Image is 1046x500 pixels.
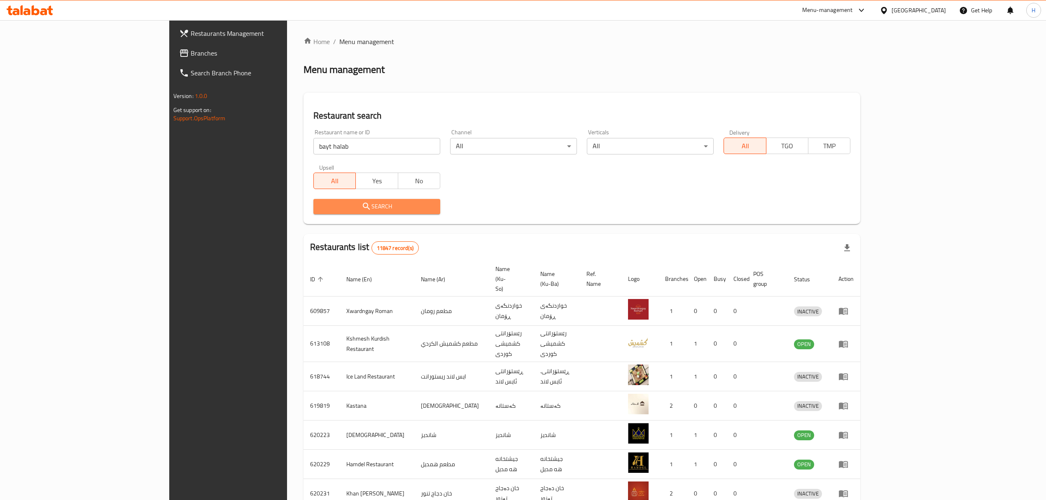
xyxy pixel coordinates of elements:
span: OPEN [794,339,814,349]
div: OPEN [794,460,814,470]
td: 1 [658,297,687,326]
span: TGO [770,140,805,152]
td: 1 [687,362,707,391]
span: 1.0.0 [195,91,208,101]
td: Xwardngay Roman [340,297,414,326]
td: 1 [687,326,707,362]
td: 0 [707,450,727,479]
span: Ref. Name [586,269,612,289]
td: مطعم همديل [414,450,489,479]
label: Delivery [729,129,750,135]
td: مطعم رومان [414,297,489,326]
td: خواردنگەی ڕۆمان [534,297,580,326]
td: جيشتخانه هه مديل [534,450,580,479]
div: Menu [838,371,854,381]
span: Name (Ar) [421,274,456,284]
h2: Menu management [304,63,385,76]
span: Name (Ku-So) [495,264,524,294]
td: 0 [707,297,727,326]
span: TMP [812,140,847,152]
td: 1 [658,421,687,450]
span: INACTIVE [794,401,822,411]
td: 1 [687,421,707,450]
span: Menu management [339,37,394,47]
span: ID [310,274,326,284]
td: Ice Land Restaurant [340,362,414,391]
td: 2 [658,391,687,421]
div: Menu [838,339,854,349]
th: Logo [621,262,658,297]
span: INACTIVE [794,307,822,316]
a: Search Branch Phone [173,63,344,83]
td: مطعم كشميش الكردي [414,326,489,362]
span: All [317,175,353,187]
a: Branches [173,43,344,63]
span: Version: [173,91,194,101]
td: رێستۆرانتی کشمیشى كوردى [489,326,534,362]
td: Hamdel Restaurant [340,450,414,479]
img: Kshmesh Kurdish Restaurant [628,332,649,353]
td: شانديز [414,421,489,450]
div: All [450,138,577,154]
div: Menu [838,430,854,440]
span: Restaurants Management [191,28,337,38]
td: 0 [707,362,727,391]
div: INACTIVE [794,306,822,316]
button: No [398,173,440,189]
h2: Restaurant search [313,110,850,122]
td: رێستۆرانتی کشمیشى كوردى [534,326,580,362]
span: Status [794,274,821,284]
th: Closed [727,262,747,297]
span: Search [320,201,434,212]
span: 11847 record(s) [372,244,418,252]
img: Xwardngay Roman [628,299,649,320]
span: Yes [359,175,395,187]
td: 0 [727,450,747,479]
td: .ڕێستۆرانتی ئایس لاند [534,362,580,391]
td: 0 [727,326,747,362]
button: TGO [766,138,808,154]
td: 0 [687,297,707,326]
button: All [724,138,766,154]
div: Menu [838,459,854,469]
td: 0 [727,297,747,326]
span: INACTIVE [794,372,822,381]
td: 0 [687,391,707,421]
td: 1 [658,450,687,479]
span: POS group [753,269,777,289]
span: OPEN [794,460,814,469]
div: Export file [837,238,857,258]
nav: breadcrumb [304,37,860,47]
td: ايس لاند ريستورانت [414,362,489,391]
div: Menu-management [802,5,853,15]
span: All [727,140,763,152]
span: No [402,175,437,187]
span: Branches [191,48,337,58]
td: [DEMOGRAPHIC_DATA] [340,421,414,450]
th: Branches [658,262,687,297]
td: شانديز [534,421,580,450]
td: [DEMOGRAPHIC_DATA] [414,391,489,421]
td: جيشتخانه هه مديل [489,450,534,479]
label: Upsell [319,164,334,170]
img: Ice Land Restaurant [628,364,649,385]
div: INACTIVE [794,372,822,382]
img: Hamdel Restaurant [628,452,649,473]
td: 1 [658,362,687,391]
img: Kastana [628,394,649,414]
button: Search [313,199,440,214]
span: Name (Ku-Ba) [540,269,570,289]
div: Menu [838,306,854,316]
td: 0 [707,391,727,421]
div: Total records count [371,241,419,255]
input: Search for restaurant name or ID.. [313,138,440,154]
td: 0 [727,362,747,391]
a: Support.OpsPlatform [173,113,226,124]
span: Get support on: [173,105,211,115]
td: شانديز [489,421,534,450]
span: OPEN [794,430,814,440]
th: Action [832,262,860,297]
